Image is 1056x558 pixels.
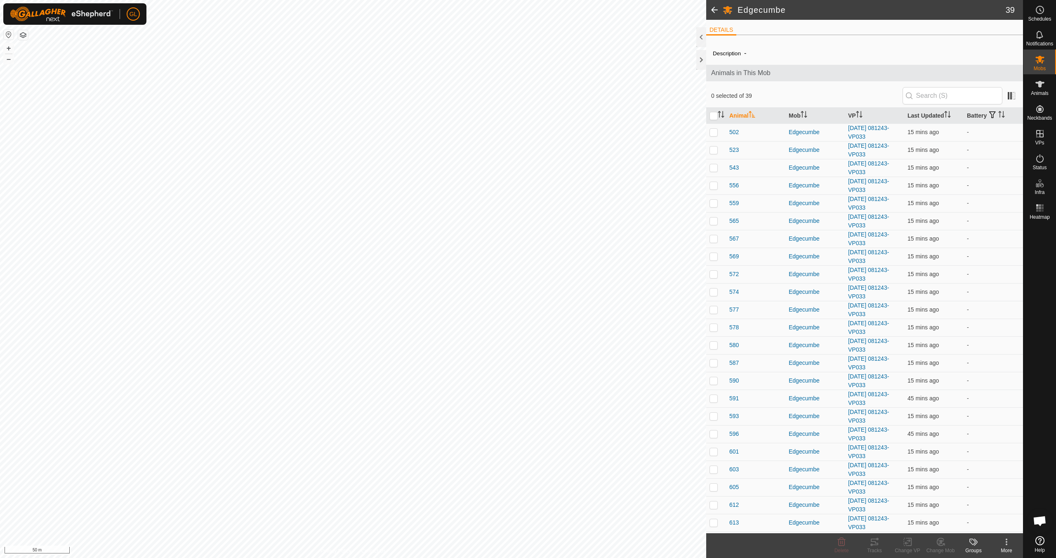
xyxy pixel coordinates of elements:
[789,376,841,385] div: Edgecumbe
[1034,66,1046,71] span: Mobs
[964,265,1023,283] td: -
[848,196,889,211] a: [DATE] 081243-VP033
[729,430,739,438] span: 596
[4,30,14,40] button: Reset Map
[907,413,939,419] span: 25 Sept 2025, 11:07 am
[729,501,739,509] span: 612
[789,412,841,421] div: Edgecumbe
[848,178,889,193] a: [DATE] 081243-VP033
[907,200,939,206] span: 25 Sept 2025, 11:06 am
[1026,41,1053,46] span: Notifications
[729,394,739,403] span: 591
[729,359,739,367] span: 587
[964,478,1023,496] td: -
[1023,533,1056,556] a: Help
[711,68,1018,78] span: Animals in This Mob
[1028,508,1052,533] div: Open chat
[729,483,739,492] span: 605
[964,159,1023,177] td: -
[964,123,1023,141] td: -
[789,323,841,332] div: Edgecumbe
[706,26,736,35] li: DETAILS
[729,341,739,350] span: 580
[964,425,1023,443] td: -
[904,108,964,124] th: Last Updated
[907,253,939,260] span: 25 Sept 2025, 11:06 am
[998,112,1005,119] p-sorticon: Activate to sort
[907,484,939,490] span: 25 Sept 2025, 11:06 am
[964,212,1023,230] td: -
[907,342,939,348] span: 25 Sept 2025, 11:07 am
[848,480,889,495] a: [DATE] 081243-VP033
[848,373,889,388] a: [DATE] 081243-VP033
[130,10,137,19] span: GL
[848,497,889,513] a: [DATE] 081243-VP033
[964,248,1023,265] td: -
[907,501,939,508] span: 25 Sept 2025, 11:07 am
[858,547,891,554] div: Tracks
[789,181,841,190] div: Edgecumbe
[789,128,841,137] div: Edgecumbe
[789,518,841,527] div: Edgecumbe
[848,426,889,442] a: [DATE] 081243-VP033
[964,230,1023,248] td: -
[729,234,739,243] span: 567
[964,141,1023,159] td: -
[789,146,841,154] div: Edgecumbe
[789,341,841,350] div: Edgecumbe
[964,390,1023,407] td: -
[729,199,739,208] span: 559
[789,305,841,314] div: Edgecumbe
[789,501,841,509] div: Edgecumbe
[907,430,939,437] span: 25 Sept 2025, 10:37 am
[729,465,739,474] span: 603
[10,7,113,21] img: Gallagher Logo
[848,355,889,371] a: [DATE] 081243-VP033
[848,409,889,424] a: [DATE] 081243-VP033
[848,267,889,282] a: [DATE] 081243-VP033
[907,182,939,189] span: 25 Sept 2025, 11:06 am
[848,533,889,548] a: [DATE] 081243-VP033
[848,249,889,264] a: [DATE] 081243-VP033
[729,270,739,279] span: 572
[964,319,1023,336] td: -
[789,234,841,243] div: Edgecumbe
[729,252,739,261] span: 569
[848,284,889,300] a: [DATE] 081243-VP033
[801,112,807,119] p-sorticon: Activate to sort
[903,87,1002,104] input: Search (S)
[907,377,939,384] span: 25 Sept 2025, 11:06 am
[321,547,351,555] a: Privacy Policy
[907,324,939,331] span: 25 Sept 2025, 11:06 am
[964,372,1023,390] td: -
[789,252,841,261] div: Edgecumbe
[964,407,1023,425] td: -
[361,547,386,555] a: Contact Us
[789,394,841,403] div: Edgecumbe
[1028,17,1051,21] span: Schedules
[749,112,755,119] p-sorticon: Activate to sort
[848,462,889,477] a: [DATE] 081243-VP033
[789,465,841,474] div: Edgecumbe
[729,163,739,172] span: 543
[964,443,1023,461] td: -
[907,147,939,153] span: 25 Sept 2025, 11:06 am
[729,305,739,314] span: 577
[964,514,1023,532] td: -
[789,217,841,225] div: Edgecumbe
[1032,165,1047,170] span: Status
[907,218,939,224] span: 25 Sept 2025, 11:06 am
[856,112,863,119] p-sorticon: Activate to sort
[907,235,939,242] span: 25 Sept 2025, 11:06 am
[729,518,739,527] span: 613
[789,288,841,296] div: Edgecumbe
[4,43,14,53] button: +
[990,547,1023,554] div: More
[729,288,739,296] span: 574
[785,108,845,124] th: Mob
[789,163,841,172] div: Edgecumbe
[891,547,924,554] div: Change VP
[729,181,739,190] span: 556
[848,142,889,158] a: [DATE] 081243-VP033
[789,447,841,456] div: Edgecumbe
